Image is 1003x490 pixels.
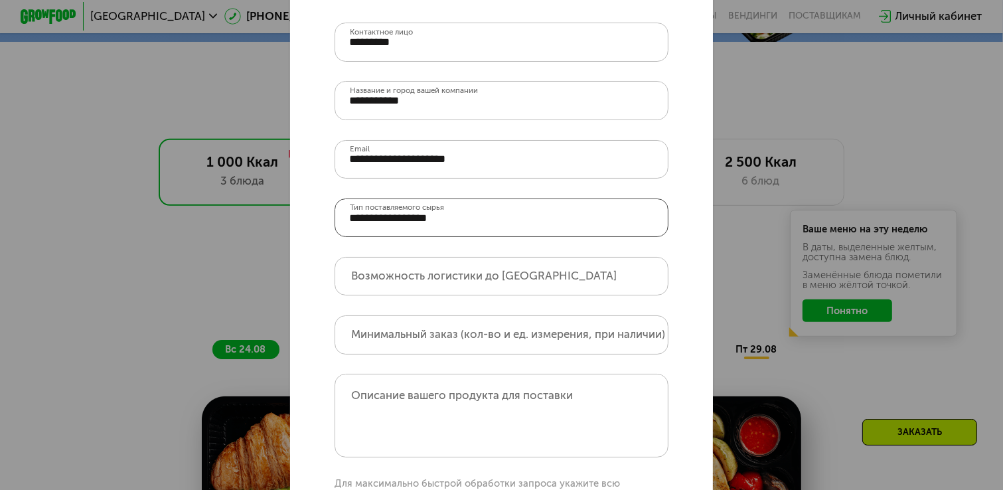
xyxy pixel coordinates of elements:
label: Описание вашего продукта для поставки [351,389,573,402]
label: Email [350,145,370,153]
label: Минимальный заказ (кол-во и ед. измерения, при наличии) [351,331,665,339]
label: Тип поставляемого сырья [350,204,444,212]
label: Контактное лицо [350,29,413,37]
label: Название и город вашей компании [350,87,478,95]
label: Возможность логистики до [GEOGRAPHIC_DATA] [351,272,617,280]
